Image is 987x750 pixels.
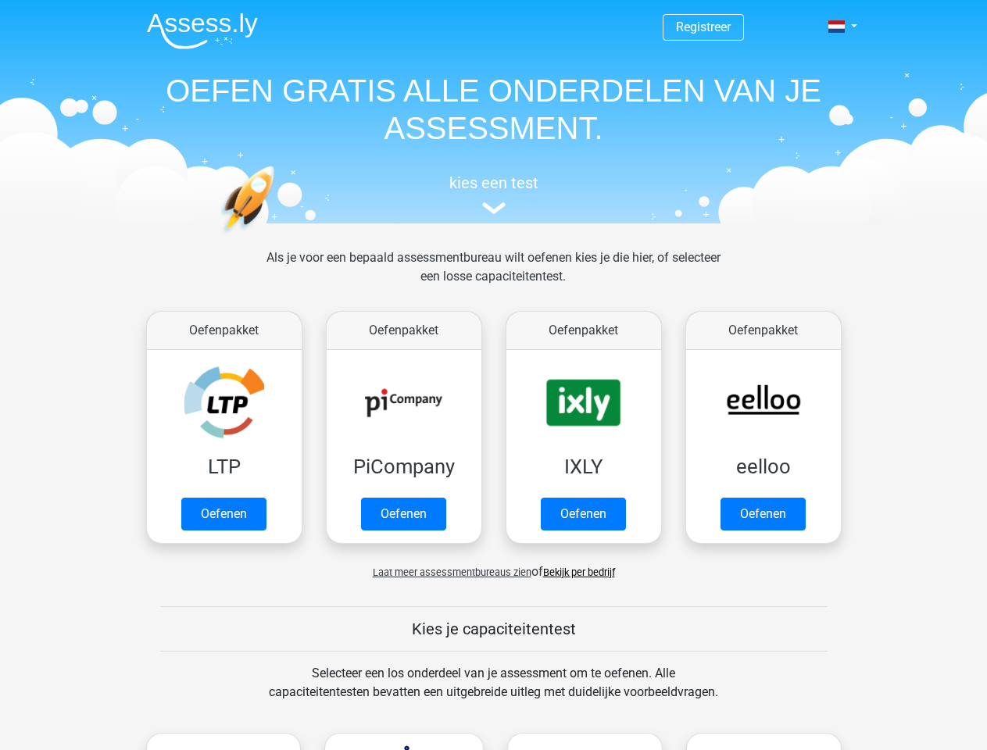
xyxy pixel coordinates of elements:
[361,498,446,530] a: Oefenen
[181,498,266,530] a: Oefenen
[134,173,853,192] h5: kies een test
[134,173,853,215] a: kies een test
[160,620,828,638] h5: Kies je capaciteitentest
[482,202,506,214] img: assessment
[220,166,335,307] img: oefenen
[147,12,258,49] img: Assessly
[541,498,626,530] a: Oefenen
[134,550,853,581] div: of
[676,20,731,34] a: Registreer
[721,498,806,530] a: Oefenen
[254,664,733,720] div: Selecteer een los onderdeel van je assessment om te oefenen. Alle capaciteitentesten bevatten een...
[543,566,615,578] a: Bekijk per bedrijf
[134,72,853,147] h1: OEFEN GRATIS ALLE ONDERDELEN VAN JE ASSESSMENT.
[373,566,531,578] span: Laat meer assessmentbureaus zien
[254,248,733,305] div: Als je voor een bepaald assessmentbureau wilt oefenen kies je die hier, of selecteer een losse ca...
